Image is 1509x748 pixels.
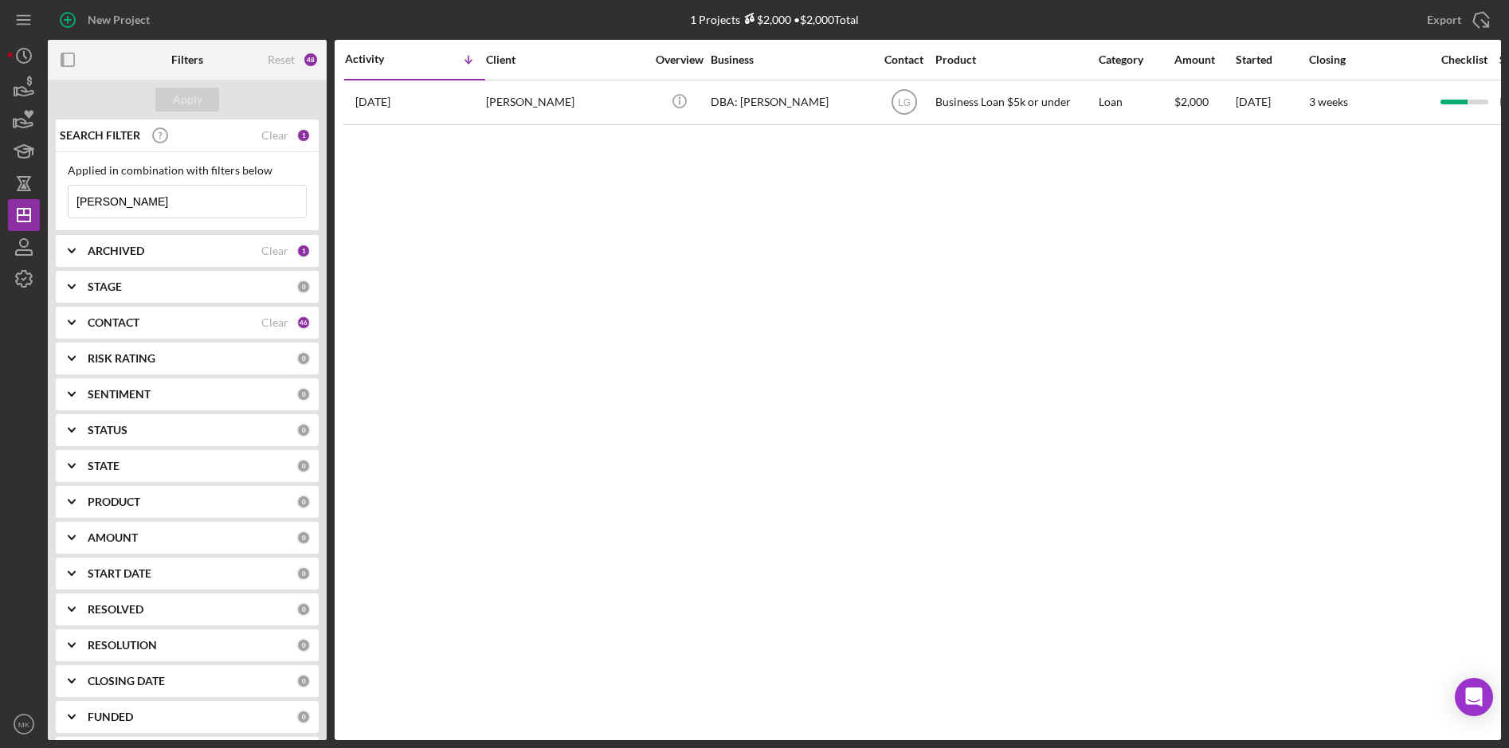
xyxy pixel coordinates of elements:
b: FUNDED [88,711,133,723]
b: AMOUNT [88,531,138,544]
div: 0 [296,351,311,366]
text: LG [897,97,910,108]
div: Business Loan $5k or under [935,81,1095,123]
div: Activity [345,53,415,65]
div: New Project [88,4,150,36]
div: 1 [296,128,311,143]
div: 0 [296,638,311,652]
b: RISK RATING [88,352,155,365]
div: $2,000 [740,13,791,26]
button: Apply [155,88,219,112]
b: SEARCH FILTER [60,129,140,142]
div: Started [1236,53,1307,66]
button: MK [8,708,40,740]
b: STATUS [88,424,127,437]
b: CONTACT [88,316,139,329]
div: Business [711,53,870,66]
div: Loan [1099,81,1173,123]
div: 1 [296,244,311,258]
b: Filters [171,53,203,66]
div: Closing [1309,53,1429,66]
button: Export [1411,4,1501,36]
div: 0 [296,280,311,294]
div: Clear [261,129,288,142]
div: 0 [296,423,311,437]
div: Apply [173,88,202,112]
div: 1 Projects • $2,000 Total [690,13,859,26]
div: Export [1427,4,1461,36]
div: 0 [296,674,311,688]
div: Overview [649,53,709,66]
div: Category [1099,53,1173,66]
time: 3 weeks [1309,95,1348,108]
div: Applied in combination with filters below [68,164,307,177]
div: Open Intercom Messenger [1455,678,1493,716]
div: Clear [261,316,288,329]
b: SENTIMENT [88,388,151,401]
div: 0 [296,531,311,545]
time: 2025-10-08 19:33 [355,96,390,108]
b: ARCHIVED [88,245,144,257]
div: Checklist [1430,53,1498,66]
b: RESOLUTION [88,639,157,652]
b: RESOLVED [88,603,143,616]
div: 48 [303,52,319,68]
button: New Project [48,4,166,36]
div: [DATE] [1236,81,1307,123]
text: MK [18,720,30,729]
b: CLOSING DATE [88,675,165,687]
div: Client [486,53,645,66]
div: [PERSON_NAME] [486,81,645,123]
div: DBA: [PERSON_NAME] [711,81,870,123]
div: Clear [261,245,288,257]
b: START DATE [88,567,151,580]
div: 46 [296,315,311,330]
b: STAGE [88,280,122,293]
div: 0 [296,387,311,401]
div: $2,000 [1174,81,1234,123]
div: 0 [296,602,311,617]
div: Product [935,53,1095,66]
div: Reset [268,53,295,66]
div: 0 [296,710,311,724]
div: 0 [296,459,311,473]
b: PRODUCT [88,495,140,508]
div: 0 [296,566,311,581]
div: Amount [1174,53,1234,66]
b: STATE [88,460,120,472]
div: Contact [874,53,934,66]
div: 0 [296,495,311,509]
